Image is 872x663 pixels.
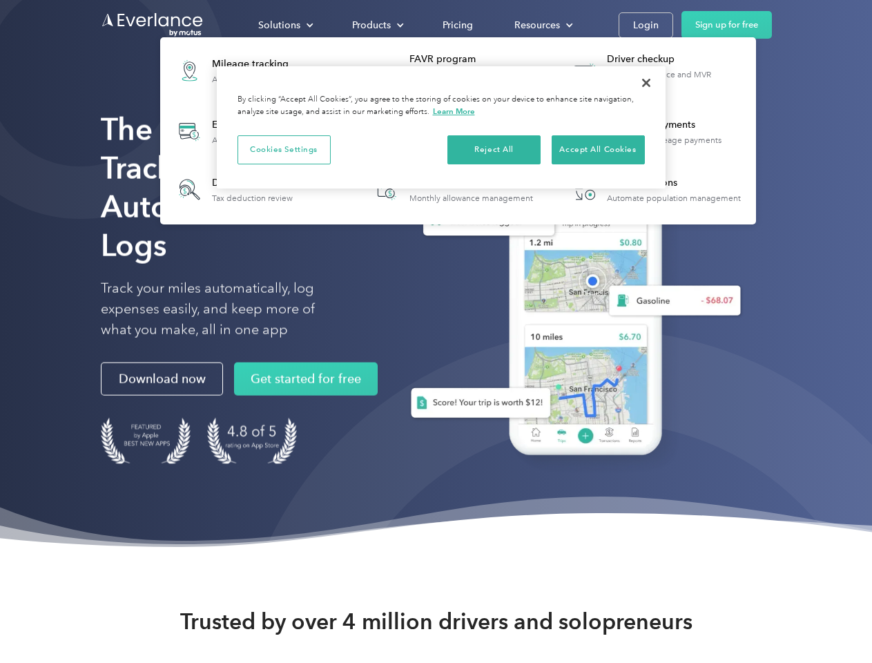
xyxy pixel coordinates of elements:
div: Resources [514,17,560,34]
a: Go to homepage [101,12,204,38]
button: Close [631,68,661,98]
div: Mileage tracking [212,57,302,71]
a: More information about your privacy, opens in a new tab [433,106,475,116]
strong: Trusted by over 4 million drivers and solopreneurs [180,608,692,635]
button: Reject All [447,135,541,164]
a: Driver checkupLicense, insurance and MVR verification [562,46,749,96]
div: FAVR program [409,52,551,66]
div: HR Integrations [607,176,741,190]
a: Mileage trackingAutomatic mileage logs [167,46,309,96]
div: Expense tracking [212,118,311,132]
div: Tax deduction review [212,193,293,203]
a: FAVR programFixed & Variable Rate reimbursement design & management [365,46,552,96]
button: Accept All Cookies [552,135,645,164]
div: Pricing [443,17,473,34]
div: Driver checkup [607,52,748,66]
div: Monthly allowance management [409,193,533,203]
div: Solutions [258,17,300,34]
a: Sign up for free [681,11,772,39]
a: Pricing [429,13,487,37]
img: Everlance, mileage tracker app, expense tracking app [389,131,752,476]
a: Get started for free [234,363,378,396]
div: Products [352,17,391,34]
div: Login [633,17,659,34]
img: Badge for Featured by Apple Best New Apps [101,418,191,464]
a: Expense trackingAutomatic transaction logs [167,106,318,157]
div: Automatic mileage logs [212,75,302,84]
div: Privacy [217,66,666,189]
div: Automate population management [607,193,741,203]
a: Deduction finderTax deduction review [167,167,300,212]
div: Automatic transaction logs [212,135,311,145]
div: Solutions [244,13,324,37]
a: Download now [101,363,223,396]
nav: Products [160,37,756,224]
div: Cookie banner [217,66,666,189]
img: 4.9 out of 5 stars on the app store [207,418,297,464]
a: HR IntegrationsAutomate population management [562,167,748,212]
div: Resources [501,13,584,37]
div: By clicking “Accept All Cookies”, you agree to the storing of cookies on your device to enhance s... [238,94,645,118]
button: Cookies Settings [238,135,331,164]
a: Accountable planMonthly allowance management [365,167,540,212]
div: Products [338,13,415,37]
div: License, insurance and MVR verification [607,70,748,89]
div: Deduction finder [212,176,293,190]
p: Track your miles automatically, log expenses easily, and keep more of what you make, all in one app [101,278,347,340]
a: Login [619,12,673,38]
